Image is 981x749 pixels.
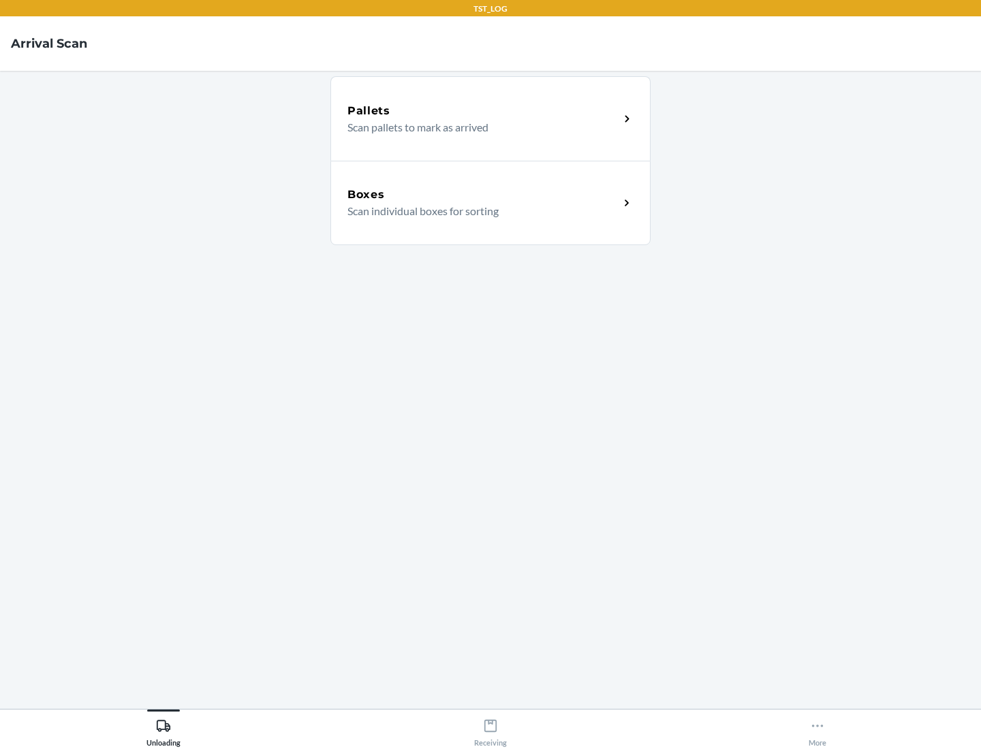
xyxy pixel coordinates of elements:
[347,203,608,219] p: Scan individual boxes for sorting
[347,119,608,136] p: Scan pallets to mark as arrived
[474,713,507,747] div: Receiving
[473,3,508,15] p: TST_LOG
[654,710,981,747] button: More
[327,710,654,747] button: Receiving
[347,103,390,119] h5: Pallets
[330,161,651,245] a: BoxesScan individual boxes for sorting
[347,187,385,203] h5: Boxes
[11,35,87,52] h4: Arrival Scan
[146,713,181,747] div: Unloading
[330,76,651,161] a: PalletsScan pallets to mark as arrived
[809,713,826,747] div: More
